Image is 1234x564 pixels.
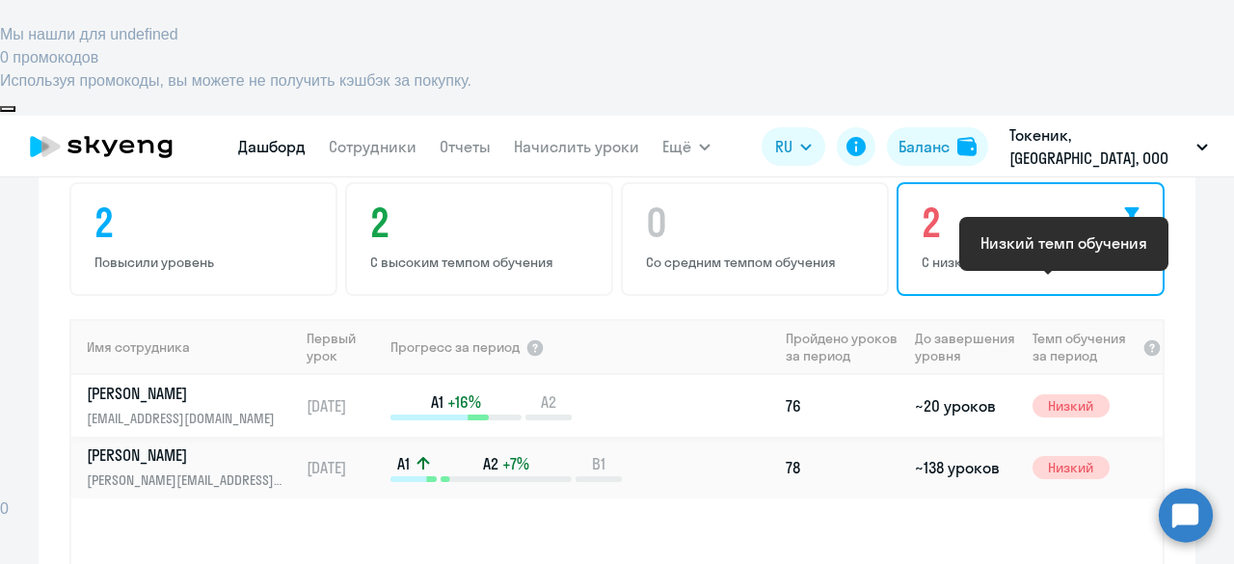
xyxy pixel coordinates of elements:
[87,383,298,429] a: [PERSON_NAME][EMAIL_ADDRESS][DOMAIN_NAME]
[887,127,988,166] button: Балансbalance
[662,127,711,166] button: Ещё
[922,200,1145,246] h4: 2
[922,254,1145,271] p: С низким темпом обучения
[71,319,299,375] th: Имя сотрудника
[87,444,298,491] a: [PERSON_NAME][PERSON_NAME][EMAIL_ADDRESS][DOMAIN_NAME]
[390,338,520,356] span: Прогресс за период
[447,391,481,413] span: +16%
[299,375,389,437] td: [DATE]
[94,254,318,271] p: Повысили уровень
[299,319,389,375] th: Первый урок
[370,254,594,271] p: С высоким темпом обучения
[87,383,285,404] p: [PERSON_NAME]
[899,135,950,158] div: Баланс
[370,200,594,246] h4: 2
[1033,330,1137,364] span: Темп обучения за период
[483,453,498,474] span: A2
[541,391,556,413] span: A2
[397,453,410,474] span: A1
[980,231,1147,255] div: Низкий темп обучения
[592,453,605,474] span: B1
[907,319,1024,375] th: До завершения уровня
[87,470,285,491] p: [PERSON_NAME][EMAIL_ADDRESS][DOMAIN_NAME]
[775,135,792,158] span: RU
[778,375,907,437] td: 76
[431,391,443,413] span: A1
[907,437,1024,498] td: ~138 уроков
[514,137,639,156] a: Начислить уроки
[907,375,1024,437] td: ~20 уроков
[329,137,416,156] a: Сотрудники
[1009,123,1189,170] p: Токеник, [GEOGRAPHIC_DATA], ООО
[957,137,977,156] img: balance
[662,135,691,158] span: Ещё
[778,319,907,375] th: Пройдено уроков за период
[299,437,389,498] td: [DATE]
[440,137,491,156] a: Отчеты
[502,453,529,474] span: +7%
[87,444,285,466] p: [PERSON_NAME]
[1033,456,1110,479] span: Низкий
[762,127,825,166] button: RU
[94,200,318,246] h4: 2
[87,408,285,429] p: [EMAIL_ADDRESS][DOMAIN_NAME]
[778,437,907,498] td: 78
[1033,394,1110,417] span: Низкий
[238,137,306,156] a: Дашборд
[1000,123,1218,170] button: Токеник, [GEOGRAPHIC_DATA], ООО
